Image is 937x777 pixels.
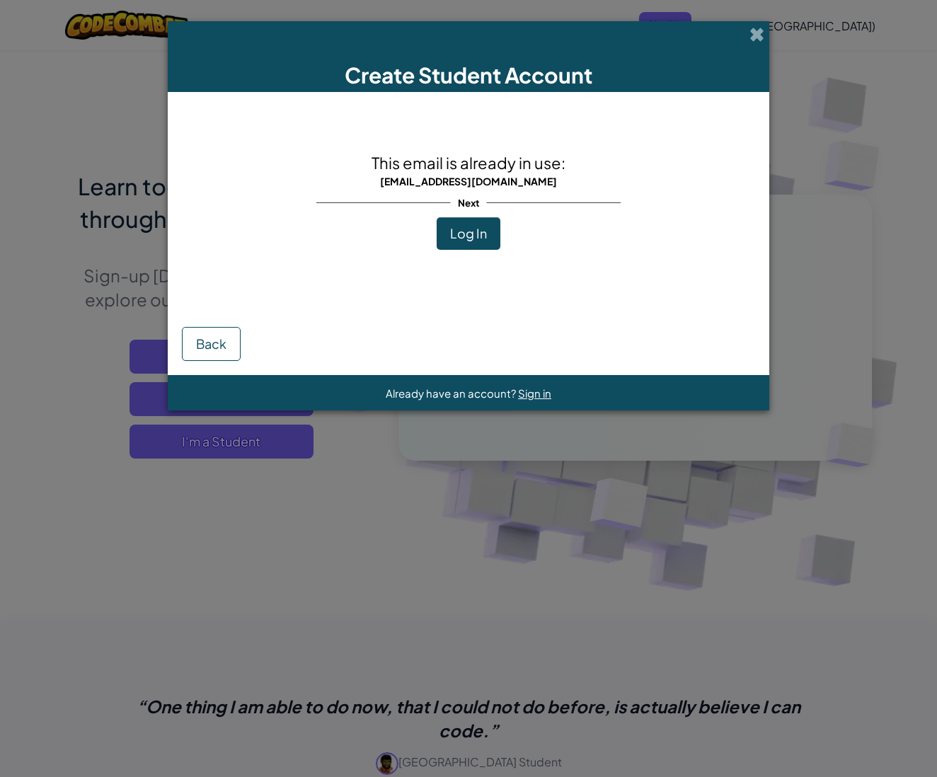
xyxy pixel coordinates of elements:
span: [EMAIL_ADDRESS][DOMAIN_NAME] [380,175,557,188]
span: Log In [450,225,487,241]
span: Create Student Account [345,62,592,88]
button: Log In [437,217,500,250]
span: Already have an account? [386,386,518,400]
a: Sign in [518,386,551,400]
button: Back [182,327,241,361]
span: Next [451,192,487,213]
iframe: Sign in with Google Dialog [646,14,923,159]
span: This email is already in use: [372,153,565,173]
span: Back [196,335,226,352]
